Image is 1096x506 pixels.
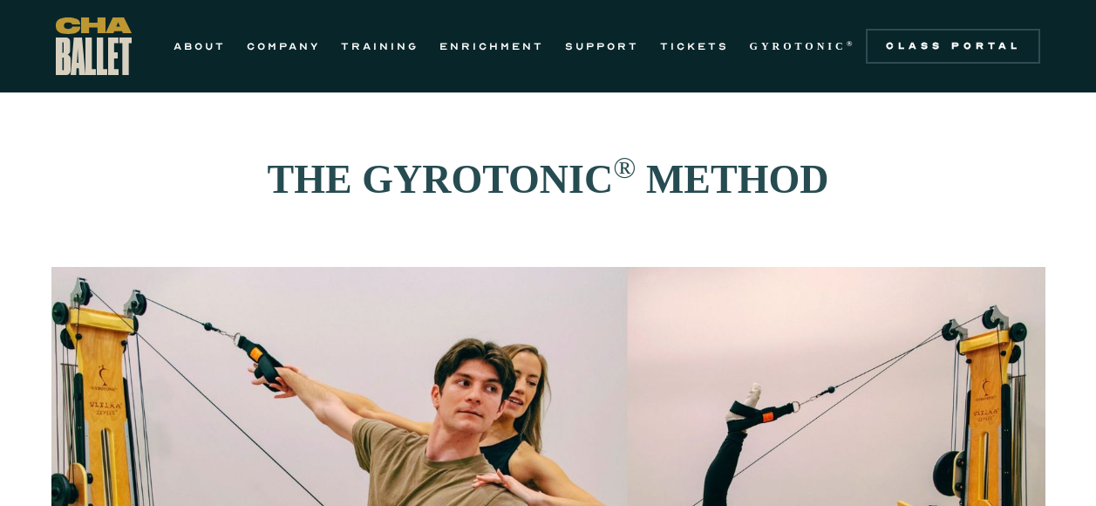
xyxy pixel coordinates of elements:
[56,17,132,75] a: home
[613,151,636,184] sup: ®
[341,36,419,57] a: TRAINING
[247,36,320,57] a: COMPANY
[268,157,614,202] strong: THE GYROTONIC
[876,39,1030,53] div: Class Portal
[866,29,1040,64] a: Class Portal
[750,40,847,52] strong: GYROTONIC
[660,36,729,57] a: TICKETS
[439,36,544,57] a: ENRICHMENT
[174,36,226,57] a: ABOUT
[646,157,829,202] strong: METHOD
[565,36,639,57] a: SUPPORT
[847,39,856,48] sup: ®
[750,36,856,57] a: GYROTONIC®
